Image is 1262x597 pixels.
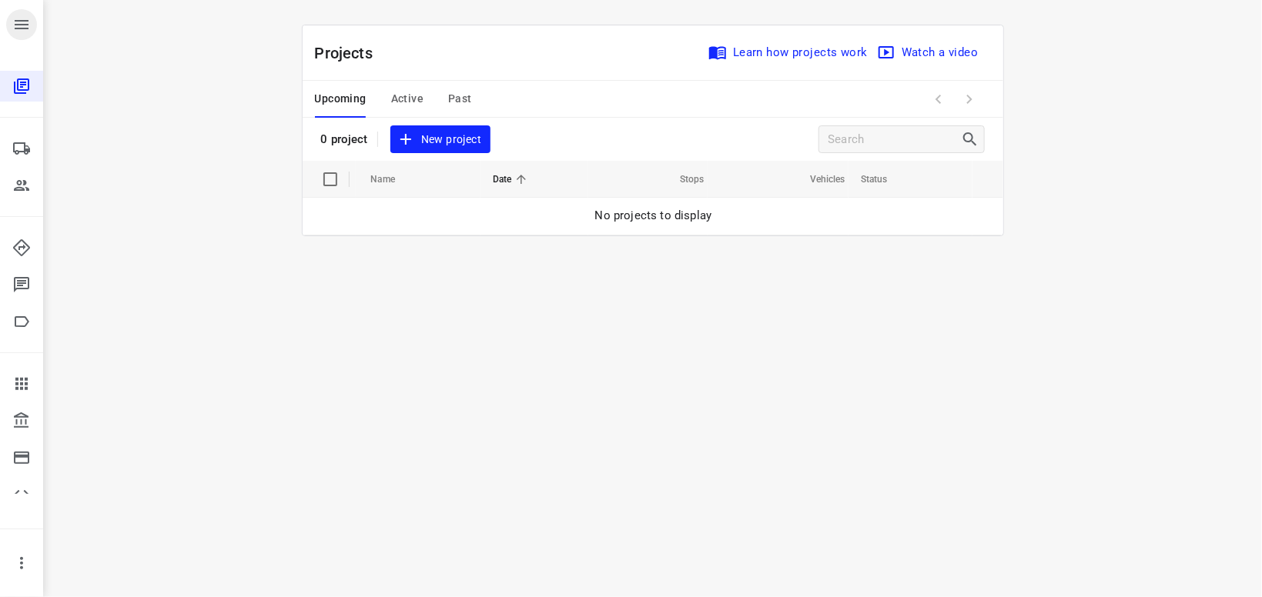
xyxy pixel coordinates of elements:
[315,42,386,65] p: Projects
[790,170,845,188] span: Vehicles
[493,170,532,188] span: Date
[923,84,954,115] span: Previous Page
[400,130,481,149] span: New project
[315,89,367,108] span: Upcoming
[861,170,908,188] span: Status
[829,128,961,152] input: Search projects
[448,89,472,108] span: Past
[371,170,416,188] span: Name
[660,170,705,188] span: Stops
[390,125,490,154] button: New project
[961,130,984,148] div: Search
[391,89,423,108] span: Active
[954,84,985,115] span: Next Page
[321,132,368,146] p: 0 project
